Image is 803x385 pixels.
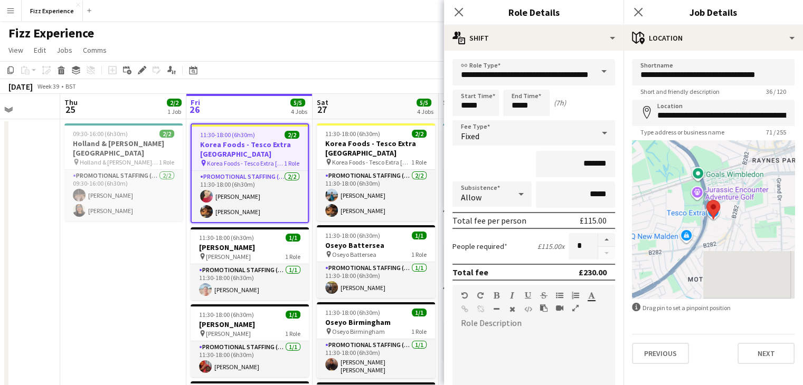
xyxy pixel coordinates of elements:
[443,139,561,158] h3: Holland & [PERSON_NAME] Stockport Chreadle
[52,43,77,57] a: Jobs
[64,98,78,107] span: Thu
[65,82,76,90] div: BST
[286,311,300,319] span: 1/1
[417,99,431,107] span: 5/5
[317,302,435,378] app-job-card: 11:30-18:00 (6h30m)1/1Oseyo Birmingham Oseyo Birmingham1 RolePromotional Staffing (Brand Ambassad...
[556,304,563,312] button: Insert video
[191,243,309,252] h3: [PERSON_NAME]
[191,304,309,377] app-job-card: 11:30-18:00 (6h30m)1/1[PERSON_NAME] [PERSON_NAME]1 RolePromotional Staffing (Brand Ambassadors)1/...
[191,123,309,223] app-job-card: 11:30-18:00 (6h30m)2/2Korea Foods - Tesco Extra [GEOGRAPHIC_DATA] Korea Foods - Tesco Extra [GEOG...
[443,247,561,283] app-card-role: Promotional Staffing (Brand Ambassadors)1/111:30-18:00 (6h30m)[PERSON_NAME] Villamer
[452,267,488,277] div: Total fee
[159,158,174,166] span: 1 Role
[317,170,435,221] app-card-role: Promotional Staffing (Brand Ambassadors)2/211:30-18:00 (6h30m)[PERSON_NAME][PERSON_NAME]
[524,305,532,313] button: HTML Code
[537,242,564,251] div: £115.00 x
[598,233,615,247] button: Increase
[192,140,308,159] h3: Korea Foods - Tesco Extra [GEOGRAPHIC_DATA]
[159,130,174,138] span: 2/2
[477,291,484,300] button: Redo
[79,43,111,57] a: Comms
[632,343,689,364] button: Previous
[412,309,427,316] span: 1/1
[508,291,516,300] button: Italic
[64,170,183,221] app-card-role: Promotional Staffing (Brand Ambassadors)2/209:30-16:00 (6h30m)[PERSON_NAME][PERSON_NAME]
[290,99,305,107] span: 5/5
[417,108,433,115] div: 4 Jobs
[4,43,27,57] a: View
[189,103,200,115] span: 26
[80,158,159,166] span: Holland & [PERSON_NAME][GEOGRAPHIC_DATA]
[738,343,795,364] button: Next
[199,234,254,242] span: 11:30-18:00 (6h30m)
[317,123,435,221] div: 11:30-18:00 (6h30m)2/2Korea Foods - Tesco Extra [GEOGRAPHIC_DATA] Korea Foods - Tesco Extra [GEOG...
[461,291,468,300] button: Undo
[22,1,83,21] button: Fizz Experience
[623,25,803,51] div: Location
[291,108,307,115] div: 4 Jobs
[572,304,579,312] button: Fullscreen
[444,5,623,19] h3: Role Details
[443,287,561,360] app-job-card: 11:30-18:00 (6h30m)1/1[PERSON_NAME] [PERSON_NAME]1 RolePromotional Staffing (Brand Ambassadors)1/...
[588,291,595,300] button: Text Color
[192,171,308,222] app-card-role: Promotional Staffing (Brand Ambassadors)2/211:30-18:00 (6h30m)[PERSON_NAME][PERSON_NAME]
[315,103,328,115] span: 27
[493,291,500,300] button: Bold
[632,303,795,313] div: Drag pin to set a pinpoint position
[64,123,183,221] app-job-card: 09:30-16:00 (6h30m)2/2Holland & [PERSON_NAME][GEOGRAPHIC_DATA] Holland & [PERSON_NAME][GEOGRAPHIC...
[443,123,561,206] app-job-card: 09:00-11:30 (2h30m)0/1Holland & [PERSON_NAME] Stockport Chreadle Holland & [PERSON_NAME] Stockpor...
[64,139,183,158] h3: Holland & [PERSON_NAME][GEOGRAPHIC_DATA]
[35,82,61,90] span: Week 39
[30,43,50,57] a: Edit
[285,253,300,261] span: 1 Role
[317,240,435,250] h3: Oseyo Battersea
[443,170,561,206] app-card-role: Promotional Staffing (Brand Ambassadors)0/109:00-11:30 (2h30m)
[540,291,547,300] button: Strikethrough
[285,330,300,338] span: 1 Role
[8,45,23,55] span: View
[411,158,427,166] span: 1 Role
[325,309,380,316] span: 11:30-18:00 (6h30m)
[286,234,300,242] span: 1/1
[191,227,309,300] app-job-card: 11:30-18:00 (6h30m)1/1[PERSON_NAME] [PERSON_NAME]1 RolePromotional Staffing (Brand Ambassadors)1/...
[443,210,561,283] app-job-card: 11:30-18:00 (6h30m)1/1[PERSON_NAME] [PERSON_NAME]1 RolePromotional Staffing (Brand Ambassadors)1/...
[411,328,427,335] span: 1 Role
[206,253,251,261] span: [PERSON_NAME]
[623,5,803,19] h3: Job Details
[56,45,72,55] span: Jobs
[8,81,33,92] div: [DATE]
[325,232,380,239] span: 11:30-18:00 (6h30m)
[632,88,728,95] span: Short and friendly description
[443,98,456,107] span: Sun
[632,128,733,136] span: Type address or business name
[199,311,254,319] span: 11:30-18:00 (6h30m)
[412,232,427,239] span: 1/1
[758,88,795,95] span: 36 / 120
[332,251,376,258] span: Oseyo Battersea
[580,215,607,226] div: £115.00
[317,139,435,158] h3: Korea Foods - Tesco Extra [GEOGRAPHIC_DATA]
[167,99,182,107] span: 2/2
[332,328,385,335] span: Oseyo Birmingham
[540,304,547,312] button: Paste as plain text
[452,242,507,251] label: People required
[317,98,328,107] span: Sat
[317,262,435,298] app-card-role: Promotional Staffing (Brand Ambassadors)1/111:30-18:00 (6h30m)[PERSON_NAME]
[207,159,284,167] span: Korea Foods - Tesco Extra [GEOGRAPHIC_DATA]
[332,158,411,166] span: Korea Foods - Tesco Extra [GEOGRAPHIC_DATA]
[317,225,435,298] app-job-card: 11:30-18:00 (6h30m)1/1Oseyo Battersea Oseyo Battersea1 RolePromotional Staffing (Brand Ambassador...
[206,330,251,338] span: [PERSON_NAME]
[8,25,94,41] h1: Fizz Experience
[284,159,299,167] span: 1 Role
[572,291,579,300] button: Ordered List
[191,320,309,329] h3: [PERSON_NAME]
[317,317,435,327] h3: Oseyo Birmingham
[191,98,200,107] span: Fri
